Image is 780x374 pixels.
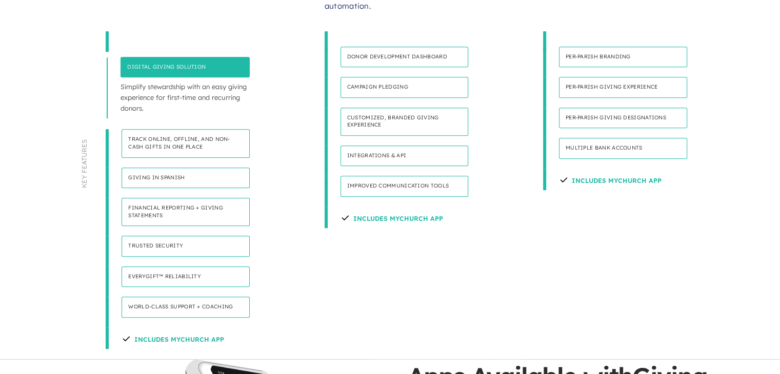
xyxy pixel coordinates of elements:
h4: World-class support + coaching [122,297,250,318]
h4: Customized, branded giving experience [341,108,469,136]
h4: Integrations & API [341,146,469,167]
h4: Giving in Spanish [122,168,250,189]
h4: Financial reporting + giving statements [122,198,250,226]
h4: Digital giving solution [121,57,250,78]
h4: Per-parish branding [559,47,687,68]
h4: Trusted security [122,236,250,257]
h4: Campaign pledging [341,77,469,98]
h4: Includes Mychurch App [341,206,443,228]
h4: Per-parish giving experience [559,77,687,98]
h4: Everygift™ Reliability [122,266,250,287]
h4: Donor development dashboard [341,47,469,68]
p: Simplify stewardship with an easy giving experience for first-time and recurring donors. [121,77,250,117]
h4: Includes MyChurch App [122,327,224,349]
h4: Improved communication tools [341,176,469,197]
h4: Track online, offline, and non-cash gifts in one place [122,129,250,157]
h4: Includes Mychurch App [559,169,662,190]
h4: Per-parish giving designations [559,108,687,129]
h4: Multiple bank accounts [559,138,687,159]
